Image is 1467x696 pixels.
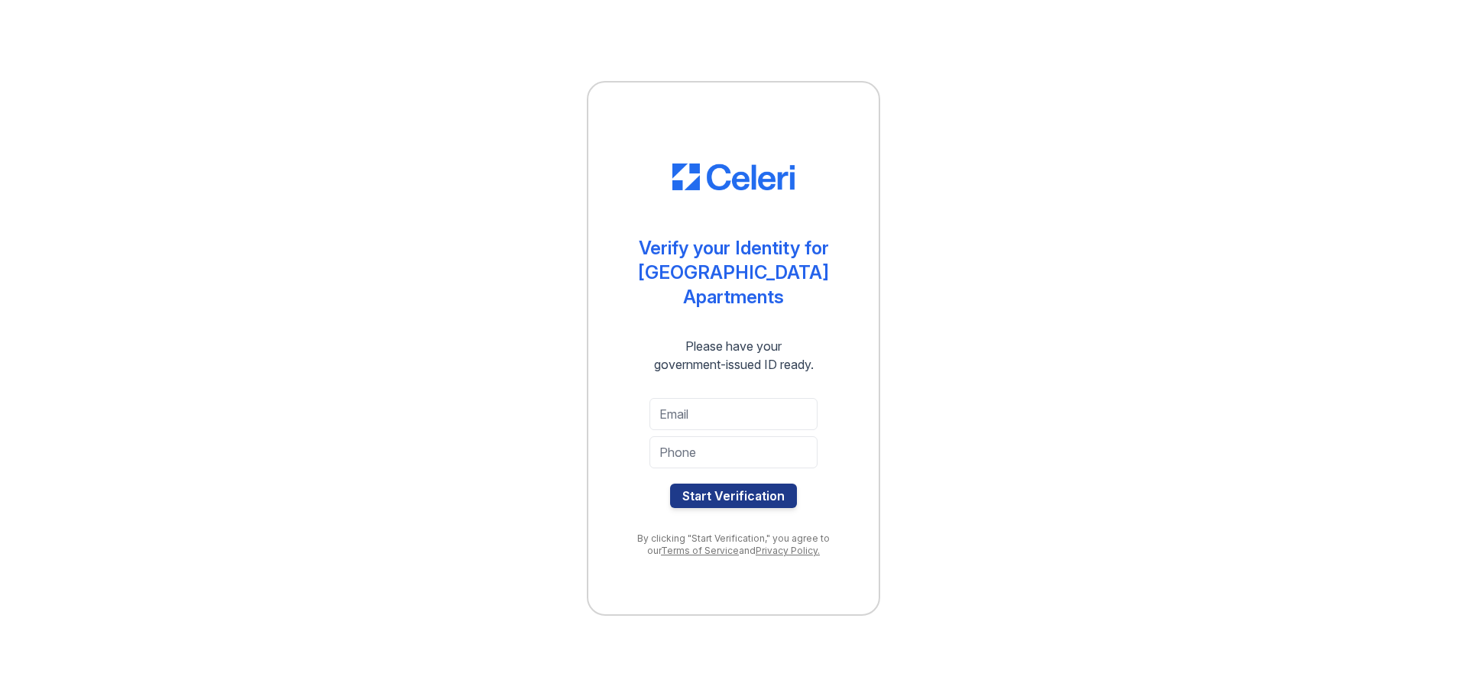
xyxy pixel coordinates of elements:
a: Privacy Policy. [756,545,820,556]
a: Terms of Service [661,545,739,556]
div: By clicking "Start Verification," you agree to our and [619,533,848,557]
input: Phone [649,436,818,468]
button: Start Verification [670,484,797,508]
img: CE_Logo_Blue-a8612792a0a2168367f1c8372b55b34899dd931a85d93a1a3d3e32e68fde9ad4.png [672,163,795,191]
input: Email [649,398,818,430]
div: Please have your government-issued ID ready. [627,337,841,374]
div: Verify your Identity for [GEOGRAPHIC_DATA] Apartments [619,236,848,309]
